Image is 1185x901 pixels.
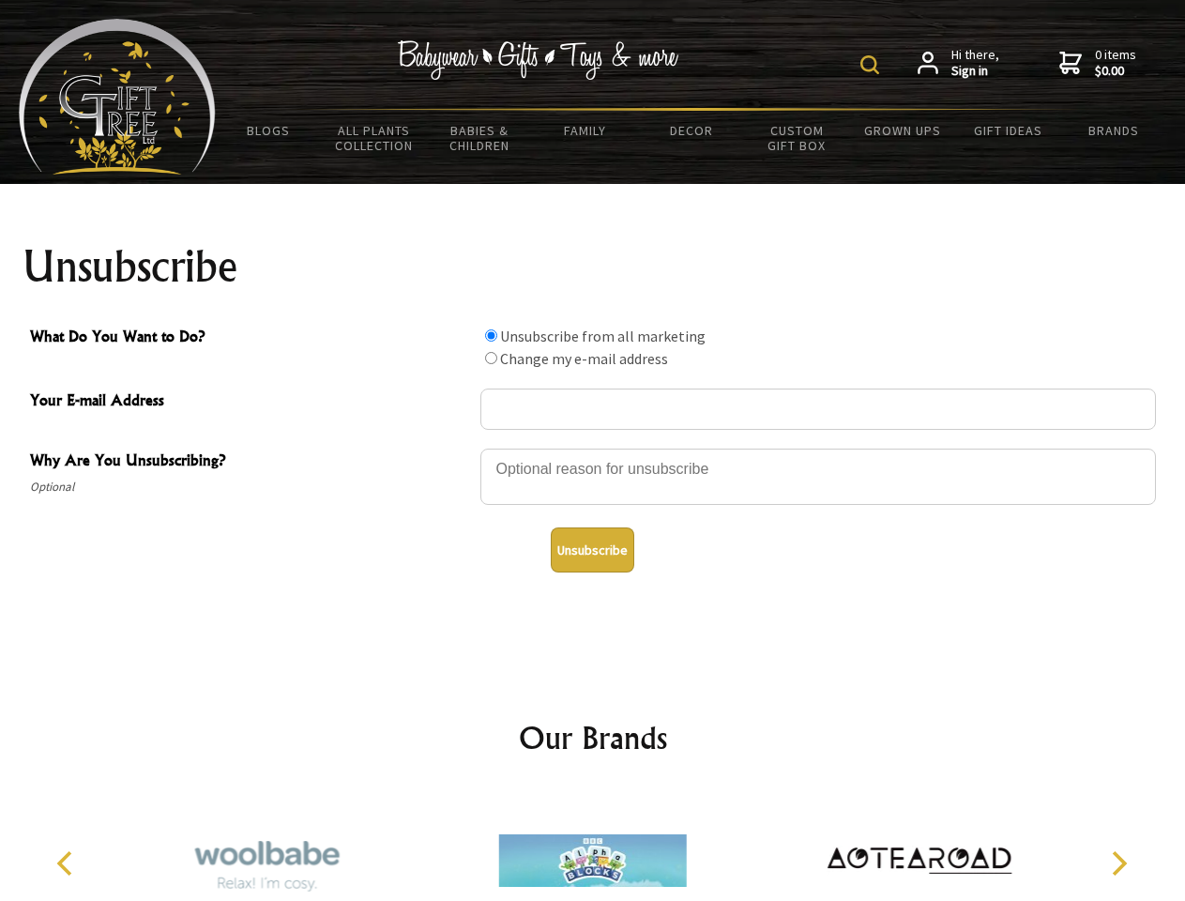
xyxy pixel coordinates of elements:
[849,111,955,150] a: Grown Ups
[427,111,533,165] a: Babies & Children
[951,47,999,80] span: Hi there,
[30,325,471,352] span: What Do You Want to Do?
[480,389,1156,430] input: Your E-mail Address
[485,352,497,364] input: What Do You Want to Do?
[30,476,471,498] span: Optional
[551,527,634,573] button: Unsubscribe
[38,715,1148,760] h2: Our Brands
[955,111,1061,150] a: Gift Ideas
[1095,46,1136,80] span: 0 items
[1095,63,1136,80] strong: $0.00
[398,40,679,80] img: Babywear - Gifts - Toys & more
[500,349,668,368] label: Change my e-mail address
[744,111,850,165] a: Custom Gift Box
[918,47,999,80] a: Hi there,Sign in
[533,111,639,150] a: Family
[30,389,471,416] span: Your E-mail Address
[951,63,999,80] strong: Sign in
[485,329,497,342] input: What Do You Want to Do?
[1059,47,1136,80] a: 0 items$0.00
[860,55,879,74] img: product search
[47,843,88,884] button: Previous
[19,19,216,175] img: Babyware - Gifts - Toys and more...
[30,449,471,476] span: Why Are You Unsubscribing?
[480,449,1156,505] textarea: Why Are You Unsubscribing?
[1061,111,1167,150] a: Brands
[23,244,1163,289] h1: Unsubscribe
[1098,843,1139,884] button: Next
[216,111,322,150] a: BLOGS
[638,111,744,150] a: Decor
[500,327,706,345] label: Unsubscribe from all marketing
[322,111,428,165] a: All Plants Collection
